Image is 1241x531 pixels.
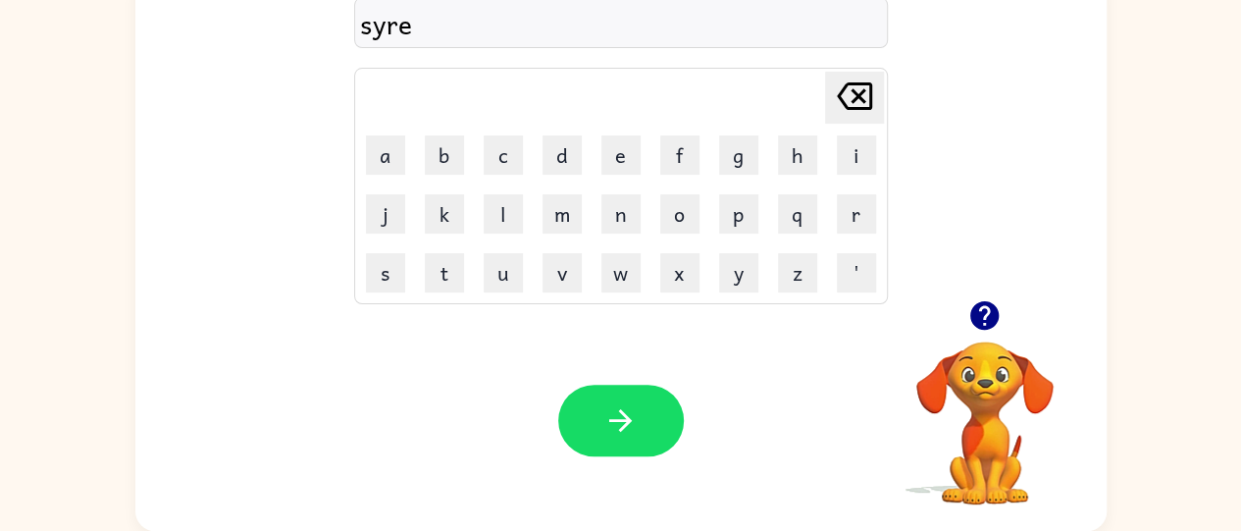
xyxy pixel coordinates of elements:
button: y [719,253,758,292]
button: u [484,253,523,292]
button: q [778,194,817,234]
button: x [660,253,699,292]
button: n [601,194,641,234]
button: e [601,135,641,175]
button: l [484,194,523,234]
button: r [837,194,876,234]
button: ' [837,253,876,292]
button: d [543,135,582,175]
button: b [425,135,464,175]
button: i [837,135,876,175]
video: Your browser must support playing .mp4 files to use Literably. Please try using another browser. [887,311,1083,507]
button: v [543,253,582,292]
button: c [484,135,523,175]
button: p [719,194,758,234]
button: f [660,135,699,175]
button: s [366,253,405,292]
button: h [778,135,817,175]
div: syre [360,3,882,44]
button: z [778,253,817,292]
button: t [425,253,464,292]
button: g [719,135,758,175]
button: j [366,194,405,234]
button: m [543,194,582,234]
button: o [660,194,699,234]
button: k [425,194,464,234]
button: w [601,253,641,292]
button: a [366,135,405,175]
